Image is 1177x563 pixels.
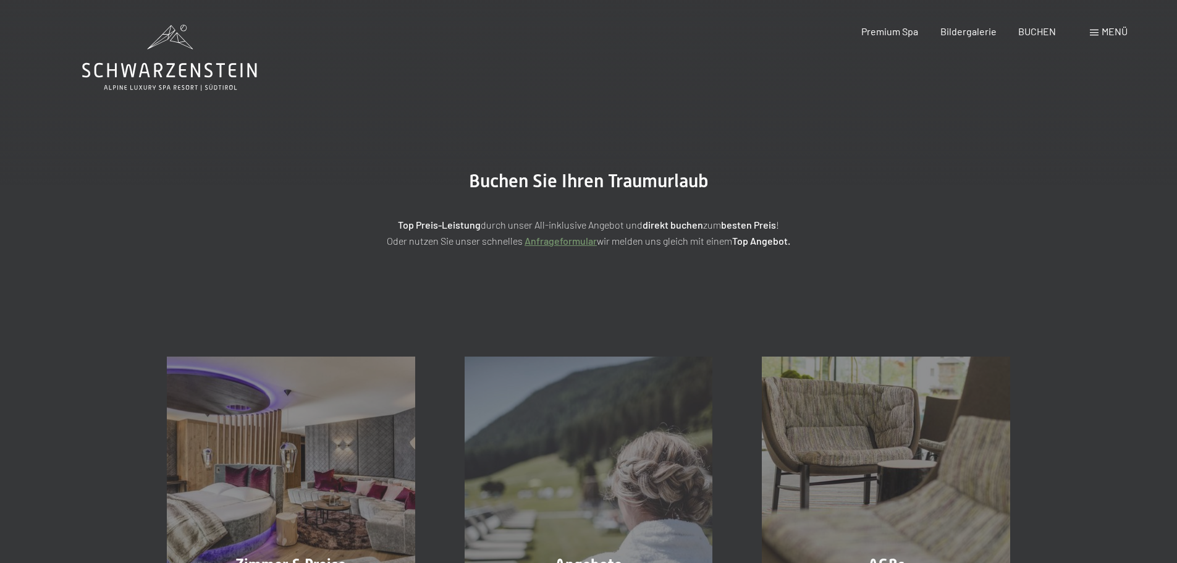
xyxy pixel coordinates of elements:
[1102,25,1128,37] span: Menü
[1018,25,1056,37] a: BUCHEN
[398,219,481,231] strong: Top Preis-Leistung
[732,235,790,247] strong: Top Angebot.
[940,25,997,37] a: Bildergalerie
[721,219,776,231] strong: besten Preis
[280,217,898,248] p: durch unser All-inklusive Angebot und zum ! Oder nutzen Sie unser schnelles wir melden uns gleich...
[525,235,597,247] a: Anfrageformular
[643,219,703,231] strong: direkt buchen
[469,170,709,192] span: Buchen Sie Ihren Traumurlaub
[861,25,918,37] a: Premium Spa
